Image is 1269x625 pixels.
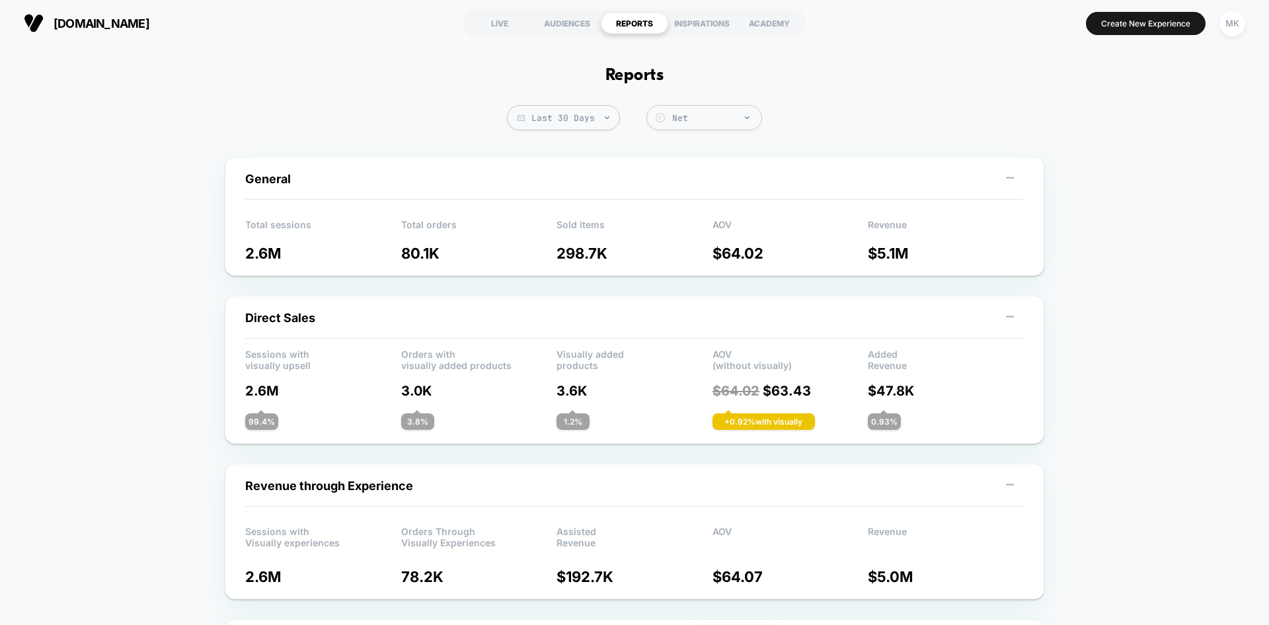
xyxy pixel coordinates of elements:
p: AOV [712,526,868,546]
div: 99.4 % [245,413,278,430]
p: 2.6M [245,568,401,585]
p: Total sessions [245,219,401,239]
div: 0.93 % [868,413,901,430]
p: 2.6M [245,245,401,262]
p: Sessions with Visually experiences [245,526,401,546]
div: REPORTS [601,13,668,34]
div: ACADEMY [736,13,803,34]
h1: Reports [605,66,664,85]
div: Net [672,112,755,124]
div: 1.2 % [557,413,590,430]
button: [DOMAIN_NAME] [20,13,153,34]
p: Total orders [401,219,557,239]
button: Create New Experience [1086,12,1206,35]
p: Sessions with visually upsell [245,349,401,368]
p: $ 5.0M [868,568,1024,585]
p: $ 64.02 [712,245,868,262]
span: Revenue through Experience [245,479,413,493]
div: INSPIRATIONS [668,13,736,34]
p: 80.1K [401,245,557,262]
div: LIVE [466,13,533,34]
p: $ 47.8K [868,383,1024,399]
div: 3.8 % [401,413,434,430]
p: $ 63.43 [712,383,868,399]
span: Last 30 Days [507,105,620,130]
p: 3.6K [557,383,712,399]
button: MK [1215,10,1249,37]
span: [DOMAIN_NAME] [54,17,149,30]
span: General [245,172,291,186]
div: + 0.92 % with visually [712,413,815,430]
p: Added Revenue [868,349,1024,368]
tspan: $ [658,114,662,121]
span: $ 64.02 [712,383,759,399]
p: Sold items [557,219,712,239]
p: Orders Through Visually Experiences [401,526,557,546]
p: Revenue [868,526,1024,546]
p: 3.0K [401,383,557,399]
div: MK [1219,11,1245,36]
p: Visually added products [557,349,712,368]
p: $ 192.7K [557,568,712,585]
p: Assisted Revenue [557,526,712,546]
p: 2.6M [245,383,401,399]
p: 78.2K [401,568,557,585]
img: end [745,116,750,119]
div: AUDIENCES [533,13,601,34]
img: calendar [518,114,525,121]
p: Revenue [868,219,1024,239]
p: Orders with visually added products [401,349,557,368]
p: 298.7K [557,245,712,262]
img: end [605,116,609,119]
p: AOV [712,219,868,239]
p: AOV (without visually) [712,349,868,368]
img: Visually logo [24,13,44,33]
span: Direct Sales [245,311,315,325]
p: $ 64.07 [712,568,868,585]
p: $ 5.1M [868,245,1024,262]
